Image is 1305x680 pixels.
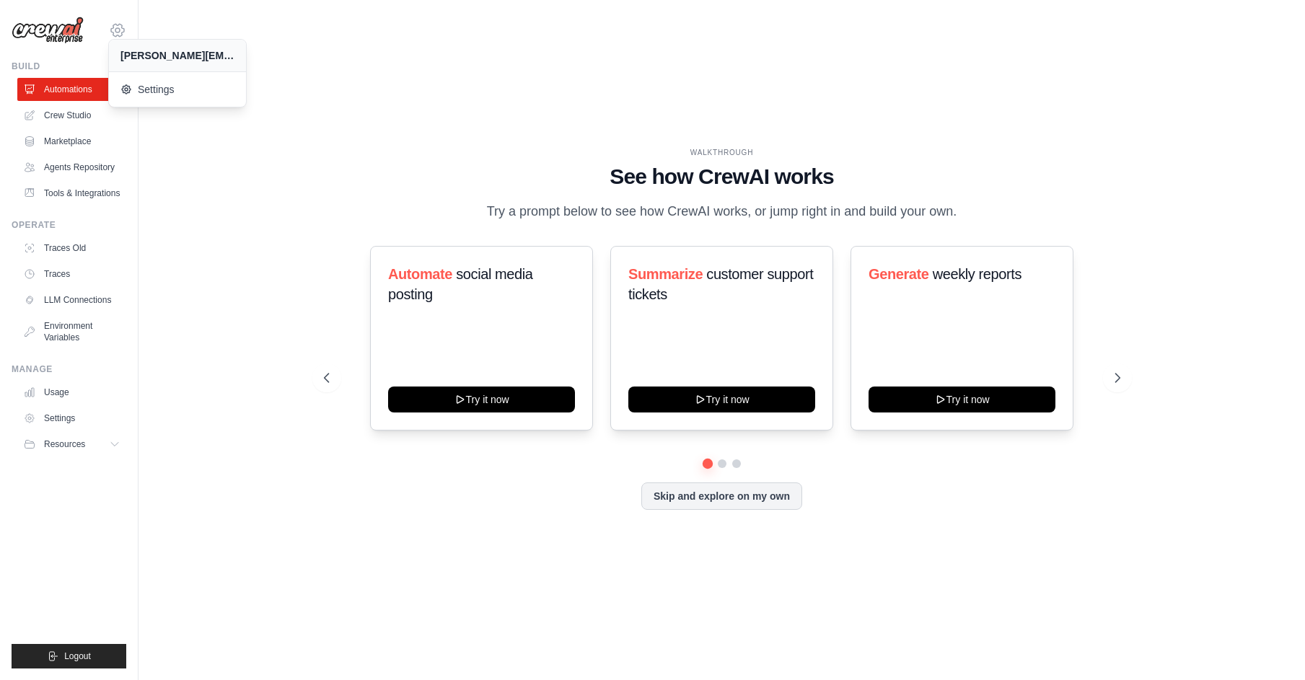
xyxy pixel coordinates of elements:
[388,266,452,282] span: Automate
[388,266,533,302] span: social media posting
[17,407,126,430] a: Settings
[17,78,126,101] a: Automations
[12,363,126,375] div: Manage
[869,266,929,282] span: Generate
[628,387,815,412] button: Try it now
[628,266,813,302] span: customer support tickets
[17,156,126,179] a: Agents Repository
[628,266,703,282] span: Summarize
[12,61,126,72] div: Build
[12,17,84,44] img: Logo
[44,438,85,450] span: Resources
[17,130,126,153] a: Marketplace
[120,48,234,63] div: [PERSON_NAME][EMAIL_ADDRESS]
[324,147,1120,158] div: WALKTHROUGH
[641,482,802,510] button: Skip and explore on my own
[12,644,126,668] button: Logout
[17,237,126,260] a: Traces Old
[933,266,1021,282] span: weekly reports
[17,104,126,127] a: Crew Studio
[17,381,126,404] a: Usage
[480,201,965,222] p: Try a prompt below to see how CrewAI works, or jump right in and build your own.
[17,262,126,286] a: Traces
[17,433,126,456] button: Resources
[324,164,1120,190] h1: See how CrewAI works
[120,82,234,97] span: Settings
[869,387,1055,412] button: Try it now
[12,219,126,231] div: Operate
[64,650,91,662] span: Logout
[17,288,126,312] a: LLM Connections
[17,182,126,205] a: Tools & Integrations
[388,387,575,412] button: Try it now
[17,314,126,349] a: Environment Variables
[109,75,246,104] a: Settings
